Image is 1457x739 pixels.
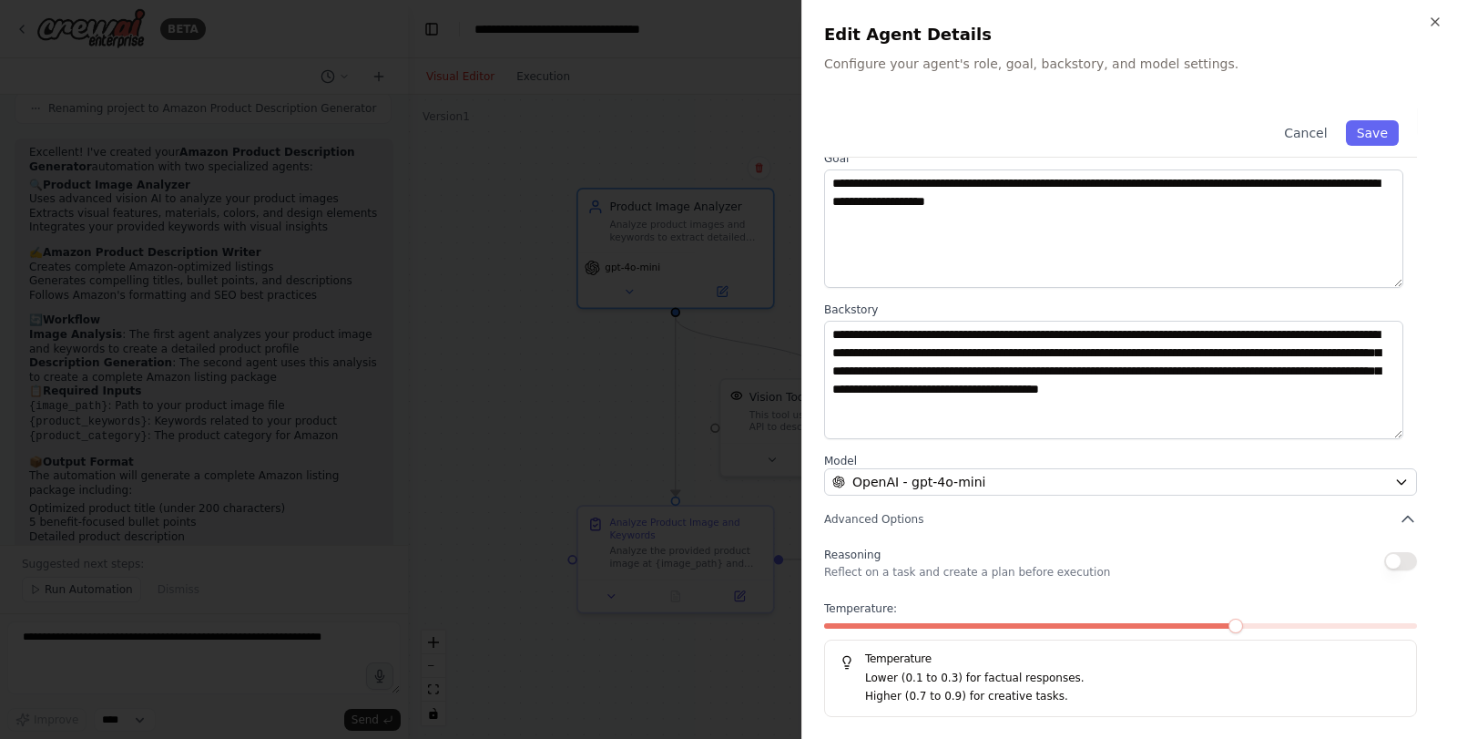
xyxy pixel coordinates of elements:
[865,688,1401,706] p: Higher (0.7 to 0.9) for creative tasks.
[865,670,1401,688] p: Lower (0.1 to 0.3) for factual responses.
[824,454,1417,468] label: Model
[852,473,985,491] span: OpenAI - gpt-4o-mini
[840,652,1401,666] h5: Temperature
[1273,120,1338,146] button: Cancel
[824,565,1110,580] p: Reflect on a task and create a plan before execution
[824,468,1417,496] button: OpenAI - gpt-4o-mini
[824,601,897,616] span: Temperature:
[824,22,1435,47] h2: Edit Agent Details
[824,55,1435,73] p: Configure your agent's role, goal, backstory, and model settings.
[824,151,1417,166] label: Goal
[1346,120,1399,146] button: Save
[824,510,1417,529] button: Advanced Options
[824,512,923,527] span: Advanced Options
[824,303,1417,317] label: Backstory
[824,549,881,561] span: Reasoning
